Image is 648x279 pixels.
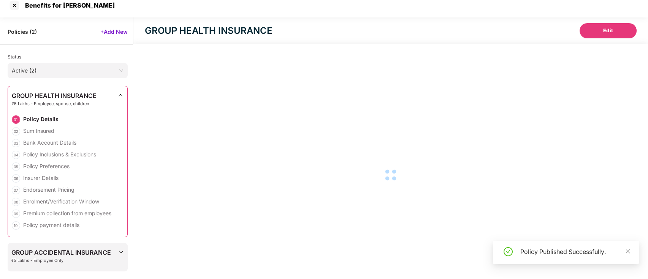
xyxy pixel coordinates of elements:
div: 04 [12,151,20,159]
div: Policy Inclusions & Exclusions [23,151,96,158]
div: Policy Preferences [23,162,70,170]
span: Status [8,54,21,60]
img: svg+xml;base64,PHN2ZyBpZD0iRHJvcGRvd24tMzJ4MzIiIHhtbG5zPSJodHRwOi8vd3d3LnczLm9yZy8yMDAwL3N2ZyIgd2... [117,92,124,98]
div: Policy payment details [23,221,79,229]
span: ₹5 Lakhs - Employee, spouse, children [12,101,97,106]
div: Enrolment/Verification Window [23,198,99,205]
div: Sum Insured [23,127,54,134]
div: 07 [12,186,20,194]
img: svg+xml;base64,PHN2ZyBpZD0iRHJvcGRvd24tMzJ4MzIiIHhtbG5zPSJodHRwOi8vd3d3LnczLm9yZy8yMDAwL3N2ZyIgd2... [118,249,124,255]
div: GROUP HEALTH INSURANCE [145,24,273,38]
span: ₹5 Lakhs - Employee Only [11,258,111,263]
div: Premium collection from employees [23,210,111,217]
span: +Add New [100,28,128,35]
span: close [625,249,631,254]
div: 02 [12,127,20,136]
div: 08 [12,198,20,206]
div: Insurer Details [23,174,59,181]
div: 03 [12,139,20,147]
div: 06 [12,174,20,183]
div: Benefits for [PERSON_NAME] [21,2,115,9]
div: 10 [12,221,20,230]
div: Policy Details [23,115,59,123]
div: 05 [12,162,20,171]
div: Policy Published Successfully. [520,247,630,256]
span: Edit [603,27,613,35]
div: Endorsement Pricing [23,186,74,193]
span: GROUP HEALTH INSURANCE [12,92,97,99]
span: Policies ( 2 ) [8,28,37,35]
span: Active (2) [12,65,124,76]
span: GROUP ACCIDENTAL INSURANCE [11,249,111,256]
button: Edit [580,23,637,38]
div: 09 [12,210,20,218]
span: check-circle [504,247,513,256]
div: 01 [12,115,20,124]
div: Bank Account Details [23,139,76,146]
